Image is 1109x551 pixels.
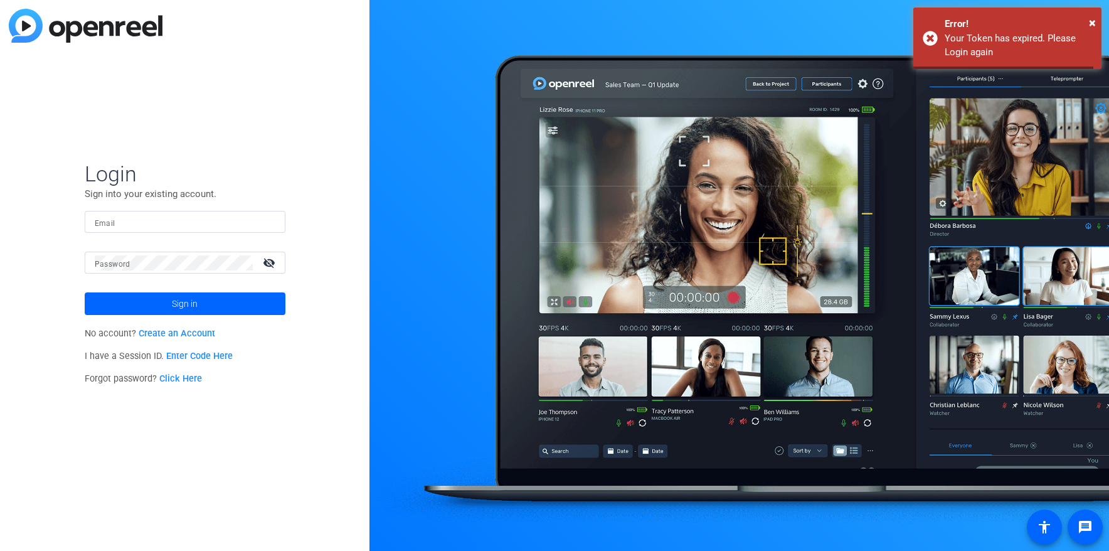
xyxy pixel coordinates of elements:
[85,373,203,384] span: Forgot password?
[9,9,162,43] img: blue-gradient.svg
[85,161,285,187] span: Login
[95,219,115,228] mat-label: Email
[85,351,233,361] span: I have a Session ID.
[95,260,130,269] mat-label: Password
[139,328,215,339] a: Create an Account
[166,351,233,361] a: Enter Code Here
[255,254,285,272] mat-icon: visibility_off
[85,328,216,339] span: No account?
[945,17,1092,31] div: Error!
[1089,13,1096,32] button: Close
[172,288,198,319] span: Sign in
[1089,15,1096,30] span: ×
[159,373,202,384] a: Click Here
[945,31,1092,60] div: Your Token has expired. Please Login again
[1078,520,1093,535] mat-icon: message
[85,187,285,201] p: Sign into your existing account.
[85,292,285,315] button: Sign in
[95,215,275,230] input: Enter Email Address
[1037,520,1052,535] mat-icon: accessibility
